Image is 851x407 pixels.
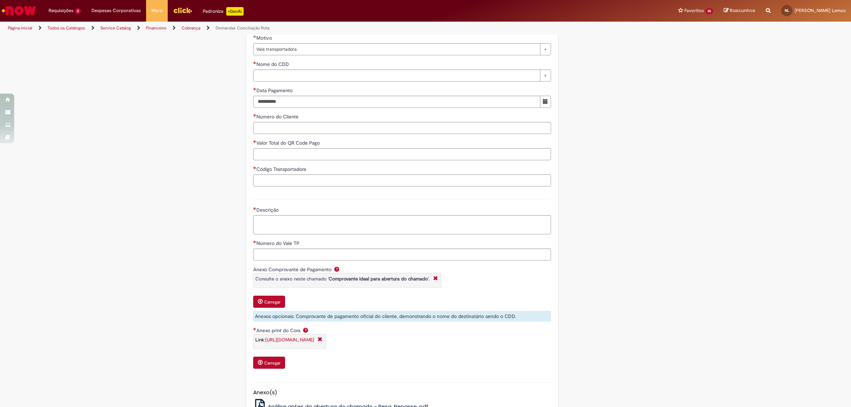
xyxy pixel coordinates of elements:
span: Vale transportadora [256,44,536,55]
span: Obrigatório Preenchido [253,35,256,38]
span: Ajuda para Anexo Comprovante de Pagamento [333,266,341,272]
span: Nome do CDD [256,61,290,67]
h5: Anexo(s) [253,390,551,396]
span: Requisições [49,7,73,14]
i: Fechar More information Por question_anexo_pix [432,275,440,283]
button: Mostrar calendário para Data Pagamento [540,96,551,108]
span: Necessários [253,114,256,117]
span: Motivo [256,35,273,41]
span: Necessários [253,61,256,64]
span: Código Transportadora [256,166,307,172]
ul: Trilhas de página [5,22,562,35]
strong: Comprovante ideal para abertura do chamado [329,276,428,282]
span: Consulte o anexo neste chamado ' '. [255,276,430,282]
input: Número do Cliente [253,122,551,134]
span: Necessários [253,166,256,169]
div: Padroniza [203,7,244,16]
a: [URL][DOMAIN_NAME] [265,337,314,343]
textarea: Descrição [253,215,551,235]
input: Valor Total do QR Code Pago [253,148,551,160]
a: Financeiro [146,25,166,31]
a: Cobrança [182,25,200,31]
span: Necessários [253,207,256,210]
span: 3 [75,8,81,14]
span: Valor Total do QR Code Pago [256,140,321,146]
span: Rascunhos [730,7,755,14]
span: 36 [705,8,713,14]
small: Carregar [264,299,280,305]
span: Data Pagamento [256,87,294,94]
a: Página inicial [8,25,32,31]
span: Número do Cliente [256,113,300,120]
span: NL [785,8,789,13]
button: Carregar anexo de Anexo Comprovante de Pagamento [253,296,285,308]
span: Anexo print do Cora [256,327,302,334]
span: Ajuda para Anexo print do Cora [301,327,310,333]
button: Carregar anexo de Anexo print do Cora Required [253,357,285,369]
span: Número do Vale TP [256,240,301,246]
input: Data Pagamento [253,96,540,108]
span: Necessários [253,328,256,330]
a: Limpar campo Nome do CDD [253,69,551,82]
div: Anexos opcionais: Comprovante de pagamento oficial do cliente, demonstrando o nome do destinatári... [253,311,551,322]
span: : [255,337,314,343]
input: Número do Vale TP [253,249,551,261]
span: Necessários [253,88,256,90]
span: Necessários [253,240,256,243]
i: Fechar More information Por question_anexar_o_print_do_hercules [316,336,324,344]
span: More [151,7,162,14]
img: click_logo_yellow_360x200.png [173,5,192,16]
span: Necessários [253,140,256,143]
span: [PERSON_NAME] Lemos [795,7,846,13]
input: Código Transportadora [253,174,551,186]
a: Demandas Conciliação Rota [216,25,269,31]
span: Link [255,337,264,343]
a: Todos os Catálogos [48,25,85,31]
span: Anexo Comprovante de Pagamento [253,266,333,273]
img: ServiceNow [1,4,37,18]
a: Rascunhos [724,7,755,14]
small: Carregar [264,360,280,366]
span: Descrição [256,207,280,213]
p: +GenAi [226,7,244,16]
span: Favoritos [684,7,704,14]
span: Despesas Corporativas [91,7,141,14]
a: Service Catalog [100,25,131,31]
